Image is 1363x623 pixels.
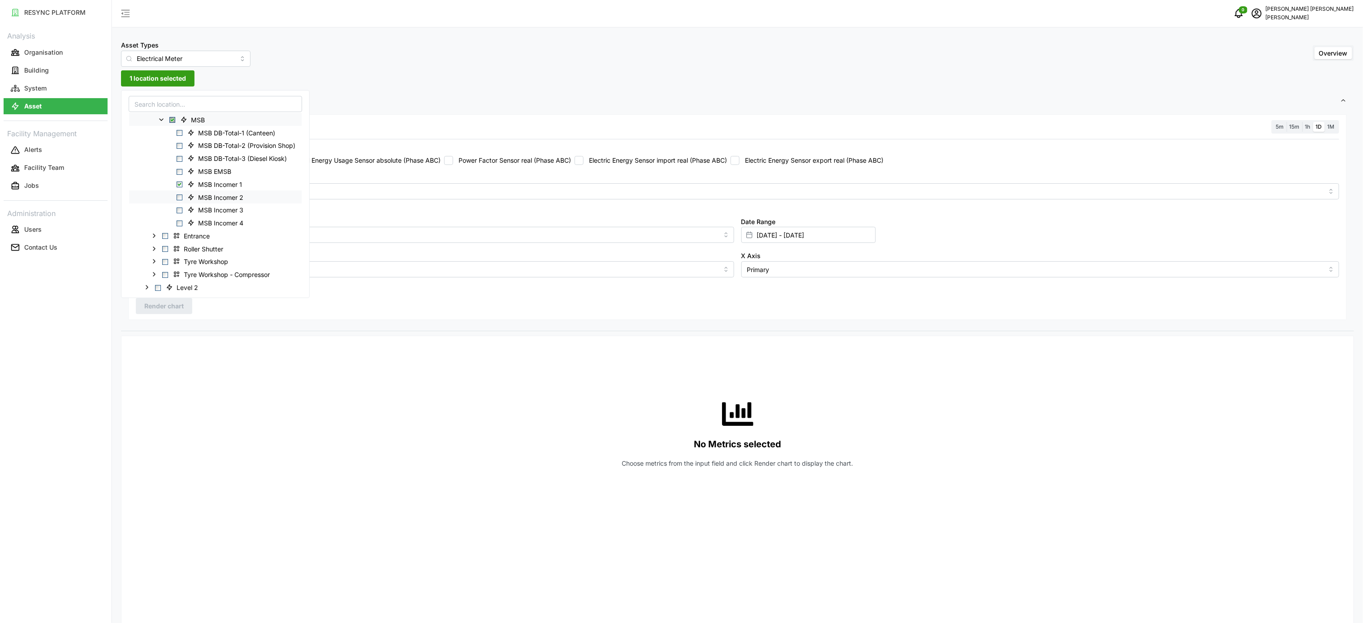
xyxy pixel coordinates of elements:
[162,282,204,293] span: Level 2
[4,4,108,22] a: RESYNC PLATFORM
[24,102,42,111] p: Asset
[169,117,175,123] span: Select MSB
[184,166,238,177] span: MSB EMSB
[177,130,182,136] span: Select MSB DB-Total-1 (Canteen)
[136,201,1339,209] p: *You can only select a maximum of 5 metrics
[4,98,108,114] button: Asset
[584,156,727,165] label: Electric Energy Sensor import real (Phase ABC)
[1316,123,1322,130] span: 1D
[4,43,108,61] a: Organisation
[4,221,108,238] button: Users
[198,129,275,138] span: MSB DB-Total-1 (Canteen)
[162,259,168,265] span: Select Tyre Workshop
[177,195,182,200] span: Select MSB Incomer 2
[198,193,243,202] span: MSB Incomer 2
[155,285,161,291] span: Select Level 2
[24,84,47,93] p: System
[4,206,108,219] p: Administration
[24,225,42,234] p: Users
[184,257,228,266] span: Tyre Workshop
[184,232,210,241] span: Entrance
[741,227,876,243] input: Select date range
[184,179,248,190] span: MSB Incomer 1
[4,178,108,194] button: Jobs
[191,116,205,125] span: MSB
[4,62,108,78] button: Building
[453,156,571,165] label: Power Factor Sensor real (Phase ABC)
[4,126,108,139] p: Facility Management
[4,177,108,195] a: Jobs
[740,156,883,165] label: Electric Energy Sensor export real (Phase ABC)
[4,160,108,176] button: Facility Team
[4,159,108,177] a: Facility Team
[121,40,159,50] label: Asset Types
[169,243,229,254] span: Roller Shutter
[4,239,108,255] button: Contact Us
[1248,4,1266,22] button: schedule
[4,61,108,79] a: Building
[177,156,182,162] span: Select MSB DB-Total-3 (Diesel Kiosk)
[1266,13,1354,22] p: [PERSON_NAME]
[24,66,49,75] p: Building
[121,112,1354,331] div: Settings
[169,269,276,280] span: Tyre Workshop - Compressor
[184,153,293,164] span: MSB DB-Total-3 (Diesel Kiosk)
[129,96,302,112] input: Search location...
[1276,123,1284,130] span: 5m
[4,238,108,256] a: Contact Us
[177,221,182,226] span: Select MSB Incomer 4
[741,251,761,261] label: X Axis
[198,167,231,176] span: MSB EMSB
[177,114,211,125] span: MSB
[24,243,57,252] p: Contact Us
[177,169,182,174] span: Select MSB EMSB
[4,142,108,158] button: Alerts
[741,217,776,227] label: Date Range
[121,90,1354,112] button: Settings
[177,208,182,213] span: Select MSB Incomer 3
[4,79,108,97] a: System
[198,154,287,163] span: MSB DB-Total-3 (Diesel Kiosk)
[198,141,295,150] span: MSB DB-Total-2 (Provision Shop)
[136,227,734,243] input: Select chart type
[121,70,195,87] button: 1 location selected
[622,459,853,468] p: Choose metrics from the input field and click Render chart to display the chart.
[24,145,42,154] p: Alerts
[184,270,270,279] span: Tyre Workshop - Compressor
[1289,123,1300,130] span: 15m
[184,204,250,215] span: MSB Incomer 3
[24,48,63,57] p: Organisation
[694,437,781,452] p: No Metrics selected
[4,4,108,21] button: RESYNC PLATFORM
[198,219,243,228] span: MSB Incomer 4
[184,217,250,228] span: MSB Incomer 4
[128,90,1340,112] span: Settings
[4,80,108,96] button: System
[1230,4,1248,22] button: notifications
[121,90,310,298] div: 1 location selected
[162,246,168,252] span: Select Roller Shutter
[169,230,216,241] span: Entrance
[4,29,108,42] p: Analysis
[184,245,223,254] span: Roller Shutter
[184,140,302,151] span: MSB DB-Total-2 (Provision Shop)
[4,44,108,61] button: Organisation
[136,261,734,277] input: Select Y axis
[1305,123,1311,130] span: 1h
[24,181,39,190] p: Jobs
[169,256,234,267] span: Tyre Workshop
[1319,49,1348,57] span: Overview
[144,299,184,314] span: Render chart
[4,97,108,115] a: Asset
[741,261,1340,277] input: Select X axis
[198,206,243,215] span: MSB Incomer 3
[177,283,198,292] span: Level 2
[1328,123,1335,130] span: 1M
[1266,5,1354,13] p: [PERSON_NAME] [PERSON_NAME]
[4,141,108,159] a: Alerts
[24,163,64,172] p: Facility Team
[278,156,441,165] label: Electrical Energy Usage Sensor absolute (Phase ABC)
[162,272,168,278] span: Select Tyre Workshop - Compressor
[136,298,192,314] button: Render chart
